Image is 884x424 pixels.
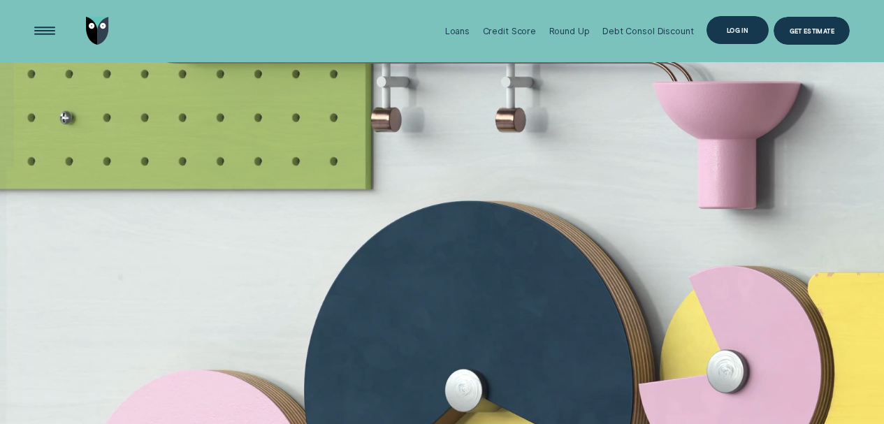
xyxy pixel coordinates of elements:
div: Round Up [549,26,590,36]
button: Log in [707,16,769,44]
div: Loans [445,26,470,36]
button: Open Menu [31,17,59,45]
img: Wisr [86,17,109,45]
div: Credit Score [483,26,537,36]
div: Debt Consol Discount [602,26,693,36]
a: Get Estimate [774,17,850,45]
div: Log in [727,28,748,34]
